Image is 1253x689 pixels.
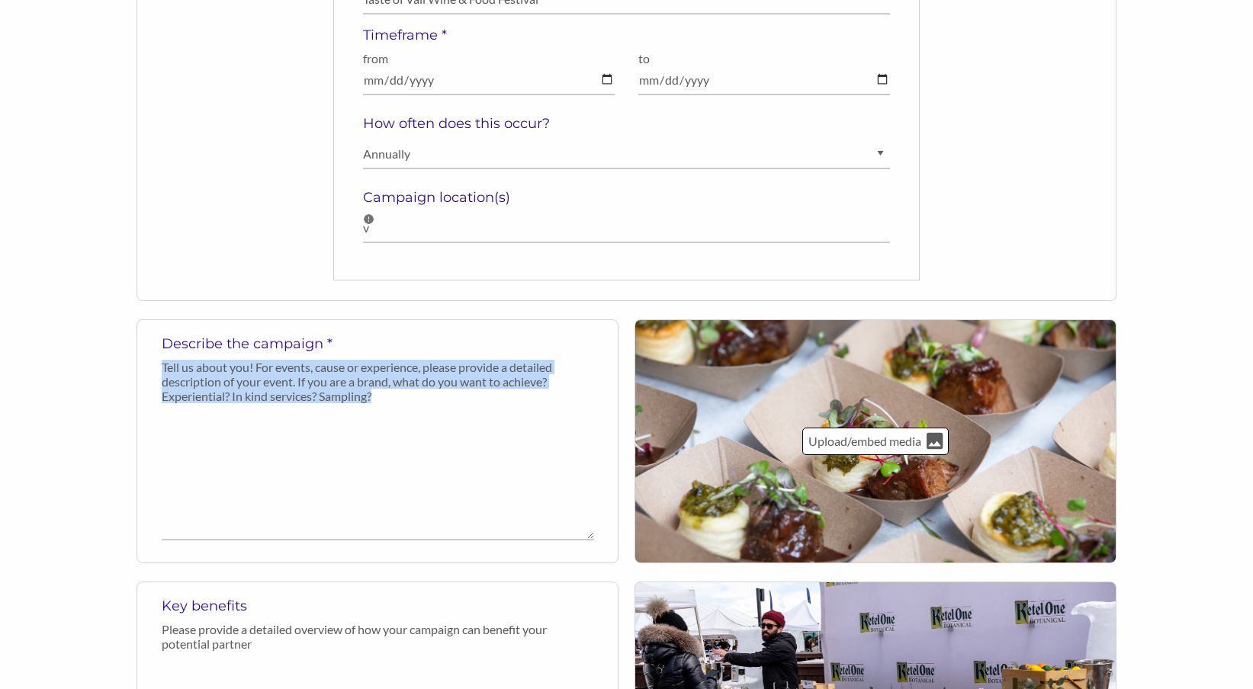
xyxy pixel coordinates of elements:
h5: How often does this occur? [363,115,890,132]
h5: Describe the campaign * [162,335,594,352]
p: Please provide a detailed overview of how your campaign can benefit your potential partner [162,622,594,651]
p: Upload/embed media [808,431,924,451]
h5: Campaign location(s) [363,189,890,206]
p: Tell us about you! For events, cause or experience, please provide a detailed description of your... [162,360,594,403]
h5: Key benefits [162,598,594,614]
p: from [363,51,615,66]
h5: Timeframe * [363,27,890,43]
input: Oops! Something went wrong. [363,213,890,243]
p: to [638,51,890,66]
